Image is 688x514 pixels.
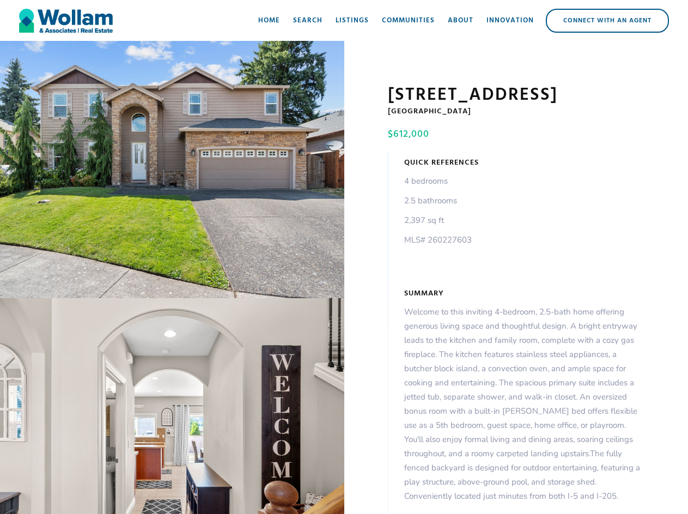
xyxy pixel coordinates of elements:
[404,288,444,299] h5: Summary
[258,15,280,26] div: Home
[252,4,287,37] a: Home
[404,193,472,208] p: 2.5 bathrooms
[388,128,642,141] h4: $612,000
[547,10,668,32] div: Connect with an Agent
[404,158,479,168] h5: Quick References
[293,15,322,26] div: Search
[329,4,375,37] a: Listings
[486,15,534,26] div: Innovation
[388,84,645,106] h1: [STREET_ADDRESS]
[404,252,472,267] p: ‍
[336,15,369,26] div: Listings
[404,305,645,503] p: Welcome to this inviting 4-bedroom, 2.5-bath home offering generous living space and thoughtful d...
[388,106,645,117] h5: [GEOGRAPHIC_DATA]
[404,174,472,188] p: 4 bedrooms
[382,15,435,26] div: Communities
[448,15,473,26] div: About
[546,9,669,33] a: Connect with an Agent
[441,4,480,37] a: About
[19,4,113,37] a: home
[287,4,329,37] a: Search
[404,213,472,227] p: 2,397 sq ft
[375,4,441,37] a: Communities
[480,4,540,37] a: Innovation
[404,233,472,247] p: MLS# 260227603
